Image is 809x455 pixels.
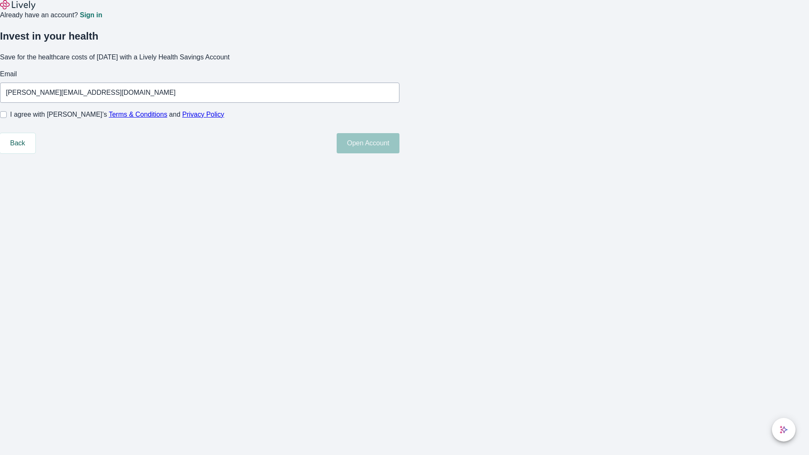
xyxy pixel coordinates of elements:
[780,426,788,434] svg: Lively AI Assistant
[109,111,167,118] a: Terms & Conditions
[182,111,225,118] a: Privacy Policy
[80,12,102,19] a: Sign in
[10,110,224,120] span: I agree with [PERSON_NAME]’s and
[772,418,796,442] button: chat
